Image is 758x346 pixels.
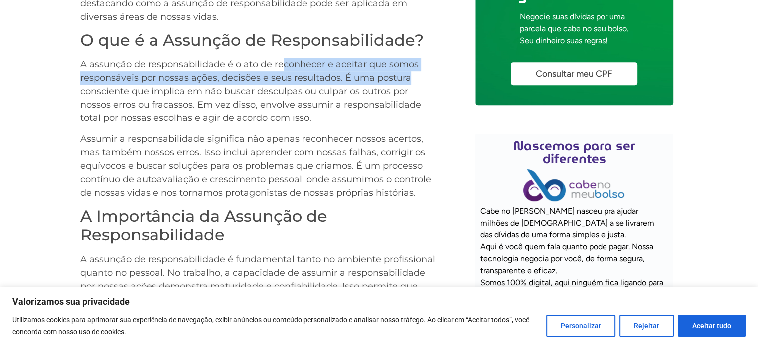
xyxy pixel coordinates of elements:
img: Cabe no Meu Bolso [523,169,625,201]
p: Cabe no [PERSON_NAME] nasceu pra ajudar milhões de [DEMOGRAPHIC_DATA] a se livrarem das dívidas d... [480,205,668,301]
p: A assunção de responsabilidade é o ato de reconhecer e aceitar que somos responsáveis por nossas ... [80,58,441,125]
p: Valorizamos sua privacidade [12,296,746,308]
button: Aceitar tudo [678,315,746,337]
h2: O que é a Assunção de Responsabilidade? [80,31,441,50]
p: Utilizamos cookies para aprimorar sua experiência de navegação, exibir anúncios ou conteúdo perso... [12,314,539,338]
button: Rejeitar [619,315,674,337]
button: Personalizar [546,315,615,337]
p: A assunção de responsabilidade é fundamental tanto no ambiente profissional quanto no pessoal. No... [80,253,441,320]
h2: Nascemos para ser diferentes [480,139,668,165]
h2: A Importância da Assunção de Responsabilidade [80,207,441,245]
p: Assumir a responsabilidade significa não apenas reconhecer nossos acertos, mas também nossos erro... [80,132,441,200]
span: Consultar meu CPF [536,69,612,78]
p: Negocie suas dívidas por uma parcela que cabe no seu bolso. Seu dinheiro suas regras! [520,11,628,47]
a: Consultar meu CPF [511,62,637,85]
